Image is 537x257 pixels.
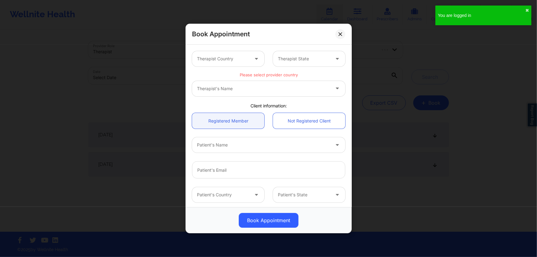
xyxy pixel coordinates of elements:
a: Registered Member [192,113,264,129]
div: You are logged in [438,12,525,18]
button: Book Appointment [239,213,299,228]
input: Patient's Email [192,161,345,179]
h2: Book Appointment [192,30,250,38]
button: close [525,8,529,13]
a: Not Registered Client [273,113,345,129]
p: Please select provider country [192,72,345,78]
div: Client information: [188,103,350,109]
